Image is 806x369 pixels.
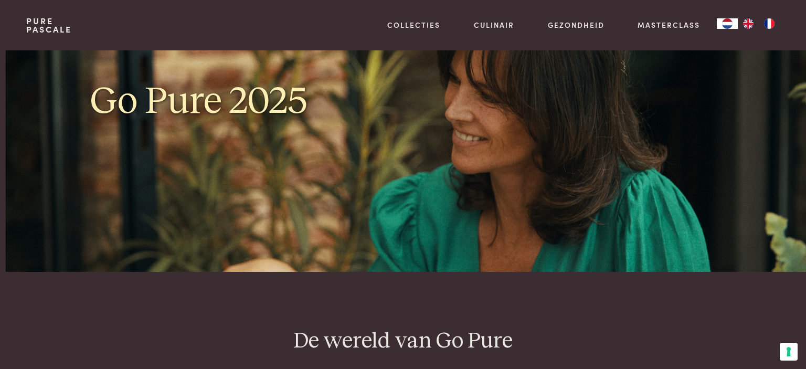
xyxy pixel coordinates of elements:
[548,19,604,30] a: Gezondheid
[474,19,514,30] a: Culinair
[759,18,780,29] a: FR
[26,328,780,355] h2: De wereld van Go Pure
[387,19,440,30] a: Collecties
[717,18,738,29] div: Language
[738,18,780,29] ul: Language list
[90,79,395,126] h1: Go Pure 2025
[738,18,759,29] a: EN
[780,343,798,361] button: Uw voorkeuren voor toestemming voor trackingtechnologieën
[717,18,780,29] aside: Language selected: Nederlands
[638,19,700,30] a: Masterclass
[717,18,738,29] a: NL
[26,17,72,34] a: PurePascale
